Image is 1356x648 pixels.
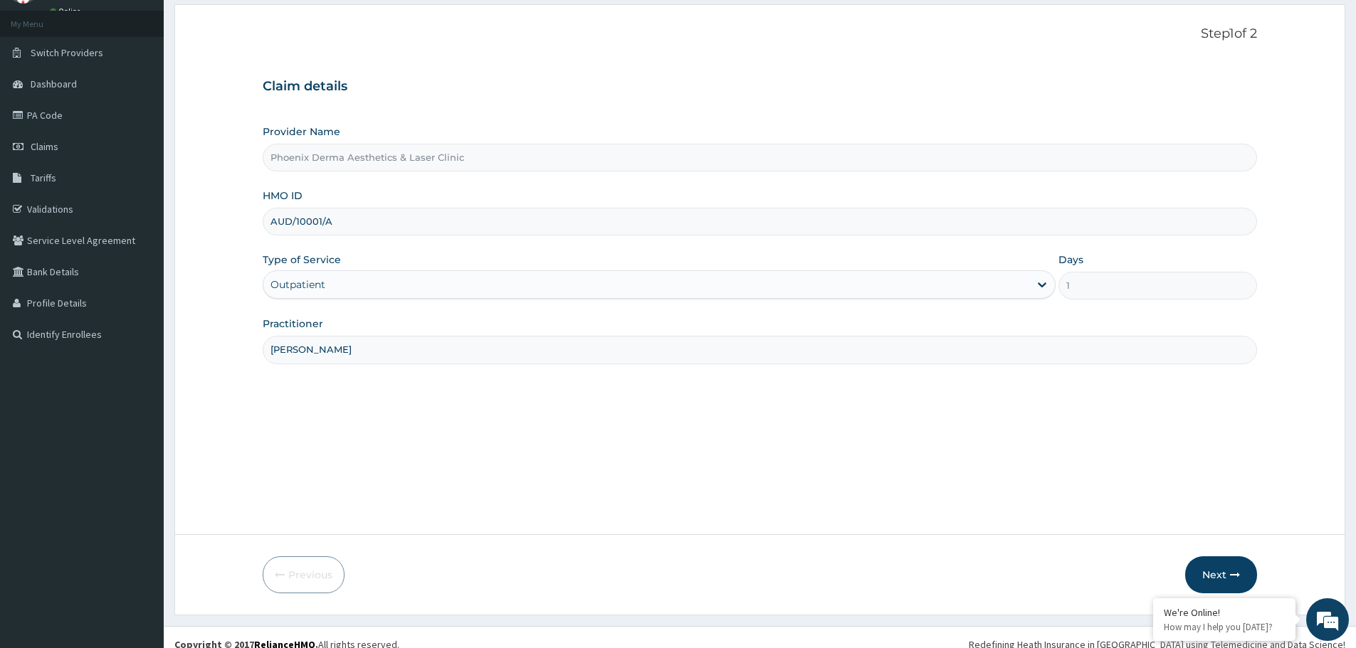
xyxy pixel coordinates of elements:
label: HMO ID [263,188,303,203]
input: Enter HMO ID [263,208,1257,235]
input: Enter Name [263,336,1257,363]
div: We're Online! [1164,606,1285,619]
a: Online [50,6,84,16]
button: Previous [263,556,345,593]
span: We're online! [83,179,196,323]
img: d_794563401_company_1708531726252_794563401 [26,71,58,107]
h3: Claim details [263,79,1257,95]
textarea: Type your message and hit 'Enter' [7,388,271,438]
label: Type of Service [263,253,341,267]
button: Next [1185,556,1257,593]
label: Practitioner [263,317,323,331]
p: How may I help you today? [1164,621,1285,633]
label: Days [1058,253,1083,267]
div: Minimize live chat window [233,7,268,41]
div: Outpatient [270,277,325,292]
span: Switch Providers [31,46,103,59]
div: Chat with us now [74,80,239,98]
span: Claims [31,140,58,153]
p: Step 1 of 2 [263,26,1257,42]
label: Provider Name [263,124,340,139]
span: Dashboard [31,78,77,90]
span: Tariffs [31,171,56,184]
